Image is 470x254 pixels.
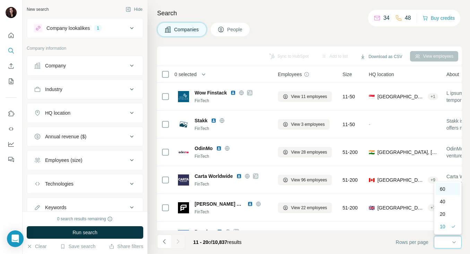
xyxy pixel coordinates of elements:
div: 0 search results remaining [57,216,113,222]
div: 1 [94,25,102,31]
img: Logo of Payolog [178,230,189,241]
button: Search [6,44,17,57]
img: Logo of OdinMo [178,147,189,158]
button: Company lookalikes1 [27,20,143,36]
div: Employees (size) [45,157,82,164]
img: Logo of Fidel API [178,202,189,213]
button: Buy credits [422,13,455,23]
span: 🇬🇧 [369,204,375,211]
div: + 9 [428,177,438,183]
h4: Search [157,8,462,18]
button: Run search [27,226,143,239]
button: Use Surfe on LinkedIn [6,107,17,120]
span: 51-200 [343,204,358,211]
div: FinTech [195,209,270,215]
button: Share filters [109,243,143,250]
div: FinTech [195,125,270,132]
div: FinTech [195,181,270,187]
button: Enrich CSV [6,60,17,72]
span: 🇨🇦 [369,177,375,183]
div: Annual revenue ($) [45,133,86,140]
div: Company lookalikes [46,25,90,32]
button: Industry [27,81,143,98]
button: Navigate to previous page [157,235,171,248]
span: 🇮🇳 [369,149,375,156]
span: [GEOGRAPHIC_DATA], [GEOGRAPHIC_DATA] [377,149,438,156]
button: My lists [6,75,17,88]
button: Download as CSV [355,51,407,62]
button: Company [27,57,143,74]
p: 10 [440,223,445,230]
span: [GEOGRAPHIC_DATA] [377,93,425,100]
img: LinkedIn logo [230,90,236,96]
span: 0 selected [174,71,197,78]
div: Open Intercom Messenger [7,230,24,247]
img: Logo of Wow Finstack [178,91,189,102]
div: + 1 [428,93,438,100]
button: View 28 employees [278,147,332,157]
span: 51-200 [343,149,358,156]
img: LinkedIn logo [236,173,242,179]
span: Stakk [195,117,207,124]
span: Employees [278,71,302,78]
img: LinkedIn logo [216,146,222,151]
button: View 11 employees [278,91,332,102]
span: Rows per page [396,239,428,246]
p: 20 [440,211,445,218]
span: About [446,71,459,78]
img: LinkedIn logo [247,201,253,207]
span: 11-50 [343,93,355,100]
div: Keywords [45,204,66,211]
span: Payolog [195,228,213,235]
span: View 96 employees [291,177,327,183]
span: View 3 employees [291,121,325,128]
div: + 7 [428,205,438,211]
div: FinTech [195,153,270,159]
div: Technologies [45,180,74,187]
span: View 22 employees [291,205,327,211]
button: HQ location [27,105,143,121]
p: 48 [405,14,411,22]
button: Save search [60,243,95,250]
span: - [369,122,370,127]
button: Hide [121,4,147,15]
span: View 28 employees [291,149,327,155]
span: results [193,239,241,245]
p: 40 [440,198,445,205]
button: Use Surfe API [6,123,17,135]
img: Avatar [6,7,17,18]
span: 🇸🇬 [369,93,375,100]
img: LinkedIn logo [217,229,222,235]
span: [GEOGRAPHIC_DATA], [GEOGRAPHIC_DATA], [GEOGRAPHIC_DATA] [377,204,425,211]
button: View 96 employees [278,175,332,185]
span: People [227,26,243,33]
button: View 4 employees [278,230,330,241]
button: Dashboard [6,138,17,150]
button: View 3 employees [278,119,330,130]
div: HQ location [45,109,70,116]
span: [PERSON_NAME] API [195,200,244,207]
span: Wow Finstack [195,89,227,96]
img: LinkedIn logo [211,118,216,123]
img: Logo of Carta Worldwide [178,174,189,186]
img: Logo of Stakk [178,119,189,130]
div: Company [45,62,66,69]
span: Size [343,71,352,78]
button: Keywords [27,199,143,216]
span: 51-200 [343,177,358,183]
span: Run search [72,229,97,236]
span: View 11 employees [291,93,327,100]
span: of [208,239,213,245]
button: Quick start [6,29,17,42]
div: FinTech [195,98,270,104]
div: New search [27,6,49,13]
span: HQ location [369,71,394,78]
span: 10,837 [212,239,227,245]
span: 11-50 [343,121,355,128]
button: Clear [27,243,46,250]
button: Feedback [6,153,17,166]
div: Industry [45,86,62,93]
p: 60 [440,186,445,192]
p: Company information [27,45,143,51]
span: [GEOGRAPHIC_DATA], [GEOGRAPHIC_DATA] [377,177,425,183]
